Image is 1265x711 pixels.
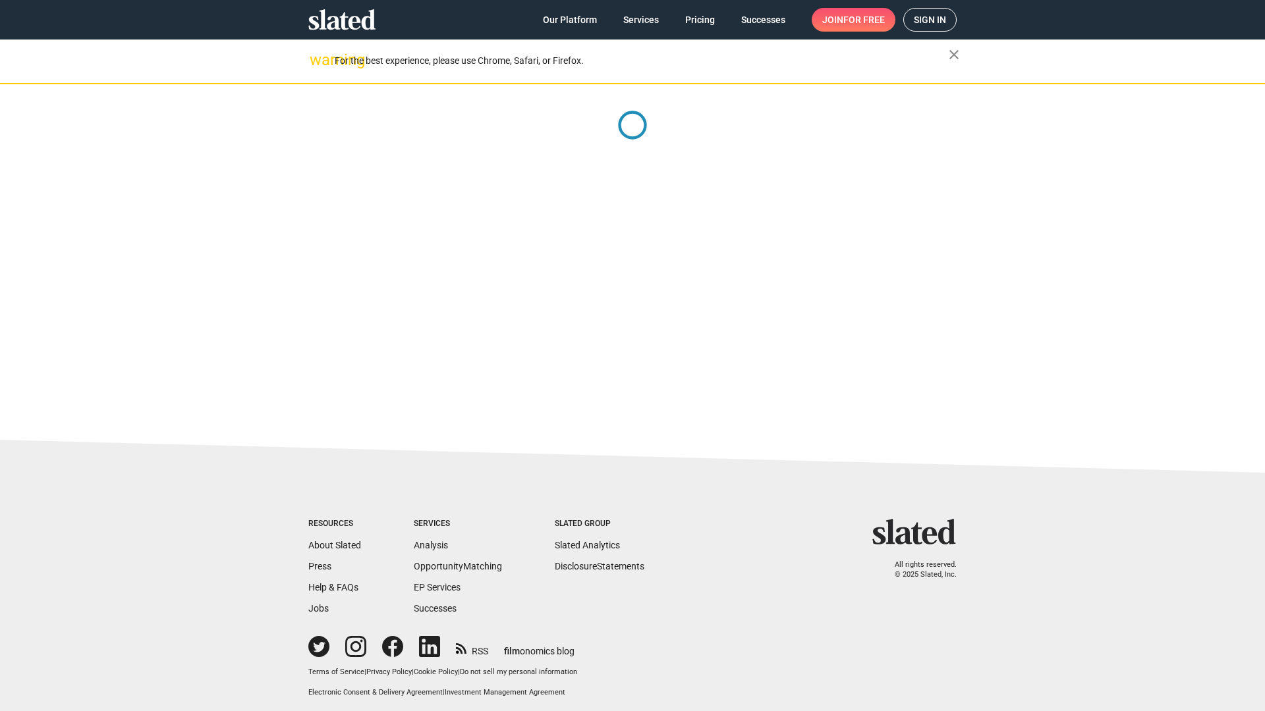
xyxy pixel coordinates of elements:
[443,688,445,697] span: |
[555,519,644,529] div: Slated Group
[504,646,520,656] span: film
[366,668,412,676] a: Privacy Policy
[903,8,957,32] a: Sign in
[623,8,659,32] span: Services
[445,688,565,697] a: Investment Management Agreement
[914,9,946,31] span: Sign in
[543,8,597,32] span: Our Platform
[412,668,414,676] span: |
[843,8,885,32] span: for free
[881,560,957,579] p: All rights reserved. © 2025 Slated, Inc.
[308,582,358,592] a: Help & FAQs
[414,561,502,571] a: OpportunityMatching
[812,8,895,32] a: Joinfor free
[555,561,644,571] a: DisclosureStatements
[308,688,443,697] a: Electronic Consent & Delivery Agreement
[335,52,949,70] div: For the best experience, please use Chrome, Safari, or Firefox.
[414,668,458,676] a: Cookie Policy
[364,668,366,676] span: |
[532,8,607,32] a: Our Platform
[414,603,457,614] a: Successes
[946,47,962,63] mat-icon: close
[458,668,460,676] span: |
[685,8,715,32] span: Pricing
[310,52,325,68] mat-icon: warning
[731,8,796,32] a: Successes
[555,540,620,550] a: Slated Analytics
[308,561,331,571] a: Press
[308,540,361,550] a: About Slated
[460,668,577,677] button: Do not sell my personal information
[308,603,329,614] a: Jobs
[414,519,502,529] div: Services
[613,8,669,32] a: Services
[741,8,785,32] span: Successes
[308,668,364,676] a: Terms of Service
[308,519,361,529] div: Resources
[822,8,885,32] span: Join
[414,540,448,550] a: Analysis
[456,637,488,658] a: RSS
[414,582,461,592] a: EP Services
[504,635,575,658] a: filmonomics blog
[675,8,725,32] a: Pricing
